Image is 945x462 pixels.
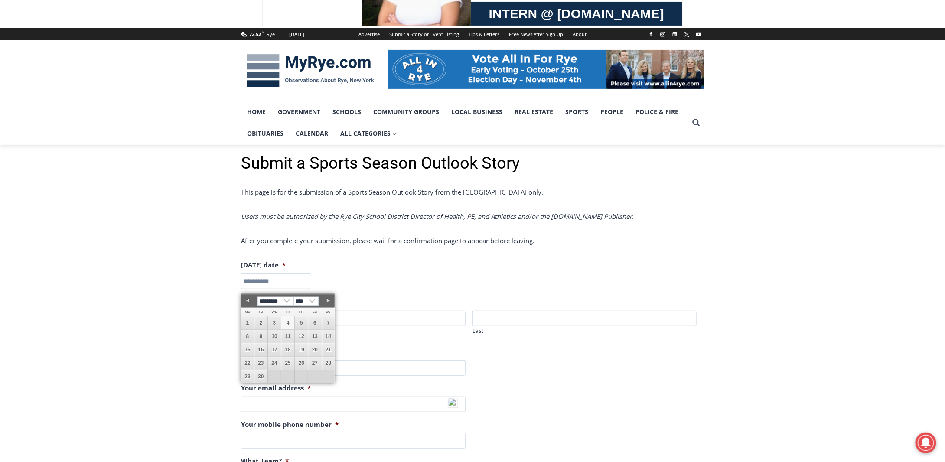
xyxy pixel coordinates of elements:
a: 22 [241,357,254,370]
a: 10 [268,330,281,343]
span: 72.52 [250,31,261,37]
div: Rye [267,30,275,38]
label: Last [473,327,697,335]
a: 24 [268,357,281,370]
span: Intern @ [DOMAIN_NAME] [227,86,402,106]
span: Saturday [313,310,317,314]
a: 4 [281,316,294,329]
p: This page is for the submission of a Sports Season Outlook Story from the [GEOGRAPHIC_DATA] only. [241,187,704,197]
a: Obituaries [241,123,290,144]
a: 15 [241,343,254,356]
button: Child menu of All Categories [334,123,403,144]
a: 27 [308,357,321,370]
a: 3 [268,316,281,329]
i: Users must be authorized by the Rye City School District Director of Health, PE, and Athletics an... [241,212,634,221]
select: Select year [293,297,319,306]
a: Free Newsletter Sign Up [504,28,568,40]
a: 29 [241,370,254,383]
a: X [681,29,692,39]
a: Government [272,101,326,123]
a: People [594,101,629,123]
span: Sunday [326,310,331,314]
p: After you complete your submission, please wait for a confirmation page to appear before leaving. [241,235,704,246]
a: YouTube [694,29,704,39]
a: Calendar [290,123,334,144]
a: 13 [308,330,321,343]
select: Select month [257,297,293,306]
a: 28 [322,357,335,370]
a: Previous [241,294,254,307]
a: 12 [295,330,308,343]
a: 30 [254,370,267,383]
nav: Secondary Navigation [354,28,591,40]
a: 9 [254,330,267,343]
a: 18 [281,343,294,356]
a: Next [322,294,335,307]
a: Linkedin [670,29,680,39]
a: 5 [295,316,308,329]
a: 14 [322,330,335,343]
a: Submit a Story or Event Listing [385,28,464,40]
img: MyRye.com [241,48,380,93]
a: Community Groups [367,101,445,123]
span: Thursday [286,310,290,314]
a: Intern @ [DOMAIN_NAME] [209,84,420,108]
label: Your mobile phone number [241,420,339,429]
a: Advertise [354,28,385,40]
nav: Primary Navigation [241,101,688,145]
a: 11 [281,330,294,343]
label: First [241,327,466,335]
a: 1 [241,316,254,329]
a: About [568,28,591,40]
h1: Submit a Sports Season Outlook Story [241,153,704,173]
a: 6 [308,316,321,329]
label: [DATE] date [241,261,286,270]
span: Tuesday [259,310,264,314]
a: Police & Fire [629,101,684,123]
div: "At the 10am stand-up meeting, each intern gets a chance to take [PERSON_NAME] and the other inte... [219,0,410,84]
a: 17 [268,343,281,356]
span: Friday [299,310,304,314]
a: 21 [322,343,335,356]
a: Facebook [646,29,656,39]
a: 19 [295,343,308,356]
a: 2 [254,316,267,329]
span: Wednesday [272,310,277,314]
a: 16 [254,343,267,356]
a: Tips & Letters [464,28,504,40]
a: 26 [295,357,308,370]
img: All in for Rye [388,50,704,89]
span: F [263,29,264,34]
a: Local Business [445,101,508,123]
div: [DATE] [289,30,304,38]
a: 20 [308,343,321,356]
a: Instagram [658,29,668,39]
a: 8 [241,330,254,343]
a: 25 [281,357,294,370]
a: Home [241,101,272,123]
a: 7 [322,316,335,329]
span: Monday [245,310,251,314]
a: Schools [326,101,367,123]
a: Real Estate [508,101,559,123]
label: Your email address [241,384,311,393]
a: Sports [559,101,594,123]
img: npw-badge-icon-locked.svg [448,398,458,408]
a: 23 [254,357,267,370]
button: View Search Form [688,115,704,130]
